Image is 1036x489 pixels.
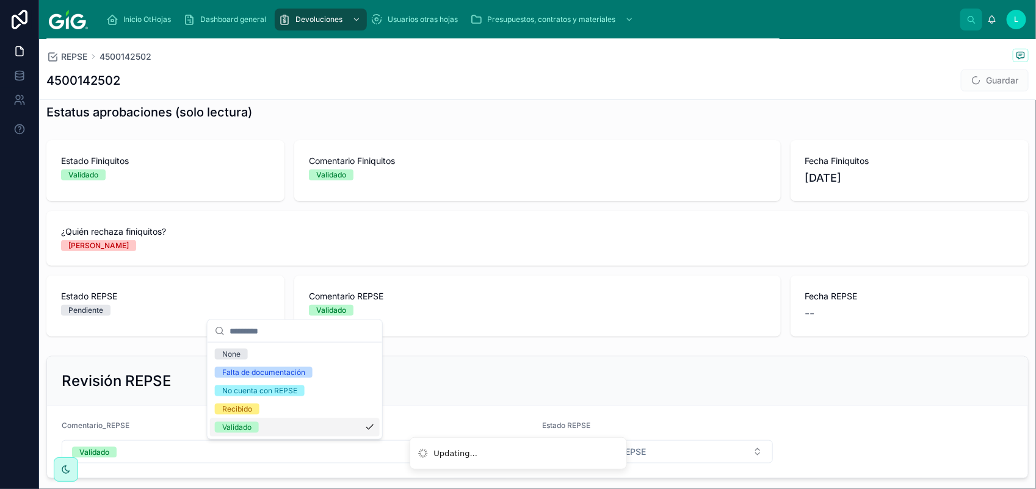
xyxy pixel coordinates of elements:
[100,51,151,63] a: 4500142502
[466,9,640,30] a: Presupuestos, contratos y materiales
[79,447,109,458] div: Validado
[805,305,815,322] span: --
[98,6,960,33] div: scrollable content
[61,51,87,63] span: REPSE
[275,9,367,30] a: Devoluciones
[61,155,270,167] span: Estado Finiquitos
[309,155,766,167] span: Comentario Finiquitos
[123,15,171,24] span: Inicio OtHojas
[316,170,346,180] div: Validado
[68,170,98,180] div: Validado
[222,367,305,378] div: Falta de documentación
[316,305,346,316] div: Validado
[103,9,179,30] a: Inicio OtHojas
[1015,15,1019,24] span: L
[62,421,129,430] span: Comentario_REPSE
[222,422,252,433] div: Validado
[222,385,297,396] div: No cuenta con REPSE
[434,448,478,460] div: Updating...
[295,15,342,24] span: Devoluciones
[61,290,270,302] span: Estado REPSE
[805,155,1014,167] span: Fecha Finiquitos
[200,15,266,24] span: Dashboard general
[68,305,103,316] div: Pendiente
[543,421,591,430] span: Estado REPSE
[179,9,275,30] a: Dashboard general
[805,170,1014,187] span: [DATE]
[367,9,466,30] a: Usuarios otras hojas
[46,51,87,63] a: REPSE
[543,440,773,463] button: Select Button
[487,15,615,24] span: Presupuestos, contratos y materiales
[68,240,129,251] div: [PERSON_NAME]
[805,290,1014,302] span: Fecha REPSE
[61,226,1014,238] span: ¿Quién rechaza finiquitos?
[46,72,120,89] h1: 4500142502
[62,371,171,391] h2: Revisión REPSE
[388,15,458,24] span: Usuarios otras hojas
[208,343,382,439] div: Suggestions
[222,349,241,360] div: None
[222,404,252,415] div: Recibido
[49,10,88,29] img: App logo
[46,104,252,121] h1: Estatus aprobaciones (solo lectura)
[62,440,533,463] button: Select Button
[309,290,766,302] span: Comentario REPSE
